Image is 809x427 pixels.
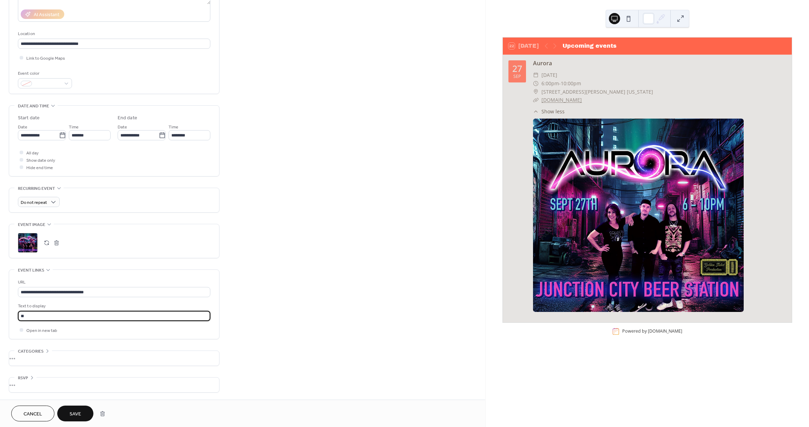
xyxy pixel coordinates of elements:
div: ​ [533,108,539,115]
div: ; [18,233,38,253]
div: ••• [9,351,219,366]
span: Event links [18,267,44,274]
span: Date [18,124,27,131]
div: URL [18,279,209,286]
a: [DOMAIN_NAME] [541,96,582,103]
span: 10:00pm [561,79,581,88]
button: Cancel [11,406,54,421]
div: Sep [513,74,521,79]
span: Hide end time [26,164,53,172]
button: ​Show less [533,108,565,115]
span: - [559,79,561,88]
span: Show date only [26,157,55,164]
div: ••• [9,378,219,392]
span: Date [118,124,127,131]
span: Date and time [18,102,49,110]
div: ​ [533,96,539,104]
div: 27 [512,64,522,73]
span: Time [69,124,79,131]
span: Event image [18,221,45,228]
span: Open in new tab [26,327,57,334]
a: [DOMAIN_NAME] [648,328,682,334]
span: Show less [541,108,565,115]
button: Save [57,406,93,421]
div: Text to display [18,302,209,310]
span: 6:00pm [541,79,559,88]
div: ​ [533,79,539,88]
div: End date [118,114,137,122]
span: All day [26,149,39,157]
span: RSVP [18,374,28,382]
span: Categories [18,348,44,355]
span: Cancel [24,411,42,418]
img: img_t5JCjjUMOVqfOsrPBRS5a.800px.jpg [533,119,744,312]
div: ​ [533,88,539,96]
div: Location [18,30,209,38]
span: Time [169,124,178,131]
div: Event color [18,70,71,77]
span: [STREET_ADDRESS][PERSON_NAME] [US_STATE] [541,88,653,96]
div: Upcoming events [563,42,617,50]
span: Save [70,411,81,418]
div: Powered by [622,328,682,334]
div: ​ [533,71,539,79]
div: Start date [18,114,40,122]
span: Recurring event [18,185,55,192]
span: Link to Google Maps [26,55,65,62]
span: [DATE] [541,71,557,79]
span: Do not repeat [21,199,47,207]
a: Aurora [533,59,552,67]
